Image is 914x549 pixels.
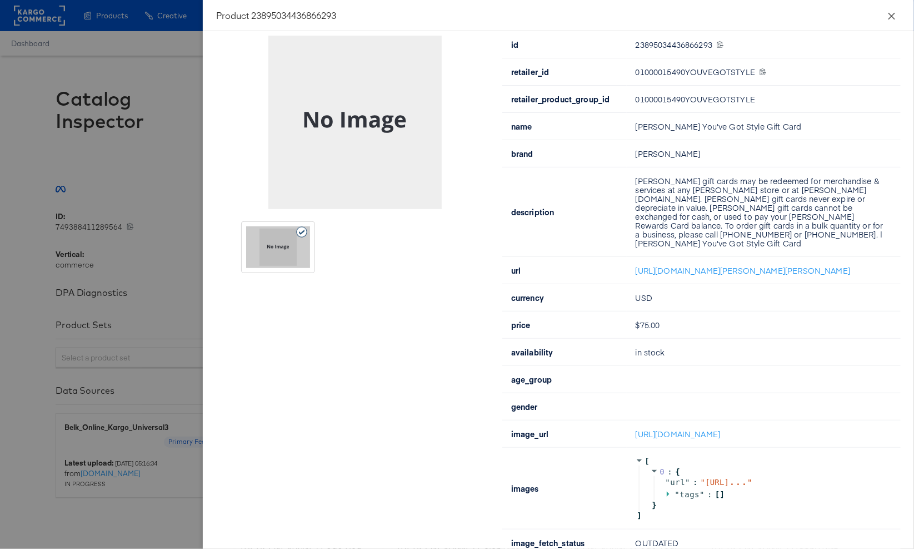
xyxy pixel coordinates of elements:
[627,339,901,366] td: in stock
[511,121,532,132] b: name
[671,478,686,487] span: url
[651,501,657,510] span: }
[627,311,901,339] td: $75.00
[511,206,555,217] b: description
[666,478,671,487] span: "
[511,265,521,276] b: url
[680,490,700,499] span: tags
[627,167,901,257] td: [PERSON_NAME] gift cards may be redeemed for merchandise & services at any [PERSON_NAME] store or...
[511,347,553,358] b: availability
[511,292,544,303] b: currency
[676,467,681,476] span: {
[700,490,705,499] span: "
[627,113,901,140] td: [PERSON_NAME] You've Got Style Gift Card
[636,265,851,276] a: [URL][DOMAIN_NAME][PERSON_NAME][PERSON_NAME]
[675,490,680,499] span: "
[660,467,665,476] span: 0
[511,148,533,159] b: brand
[511,39,518,50] b: id
[701,478,752,487] span: " "
[645,457,650,466] span: [
[636,40,887,49] div: 23895034436866293
[511,401,538,412] b: gender
[511,66,550,77] b: retailer_id
[887,12,896,21] span: close
[511,374,552,385] b: age_group
[715,490,720,499] span: [
[627,86,901,113] td: 01000015490YOUVEGOTSTYLE
[693,478,698,487] span: :
[636,428,721,439] a: [URL][DOMAIN_NAME]
[627,140,901,167] td: [PERSON_NAME]
[511,537,585,548] b: image_fetch_status
[636,511,642,520] span: ]
[668,467,673,476] span: :
[720,490,725,499] span: ]
[511,483,539,494] b: images
[730,479,748,484] span: ...
[627,284,901,311] td: USD
[636,67,887,76] div: 01000015490YOUVEGOTSTYLE
[685,478,690,487] span: "
[707,490,712,499] span: :
[706,478,748,487] span: [URL]
[216,9,901,21] div: Product 23895034436866293
[511,93,610,105] b: retailer_product_group_id
[511,319,531,330] b: price
[511,428,548,439] b: image_url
